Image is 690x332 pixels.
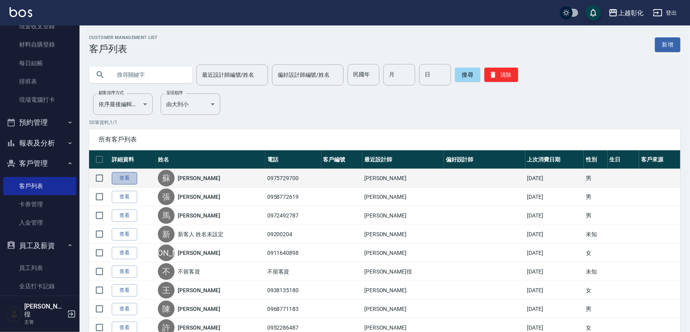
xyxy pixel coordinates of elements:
[161,93,220,115] div: 由大到小
[24,303,65,318] h5: [PERSON_NAME]徨
[93,93,153,115] div: 依序最後編輯時間
[265,169,321,188] td: 0975729700
[525,300,584,318] td: [DATE]
[158,245,175,261] div: [PERSON_NAME]
[484,68,518,82] button: 清除
[158,263,175,280] div: 不
[321,150,362,169] th: 客戶編號
[156,150,265,169] th: 姓名
[3,259,76,277] a: 員工列表
[112,247,137,259] a: 查看
[89,35,158,40] h2: Customer Management List
[3,195,76,214] a: 卡券管理
[362,206,444,225] td: [PERSON_NAME]
[584,206,608,225] td: 男
[178,230,224,238] a: 新客人 姓名未設定
[6,306,22,322] img: Person
[99,136,671,144] span: 所有客戶列表
[584,244,608,262] td: 女
[158,282,175,299] div: 王
[3,35,76,54] a: 材料自購登錄
[265,281,321,300] td: 0938135180
[10,7,32,17] img: Logo
[639,150,680,169] th: 客戶來源
[3,112,76,133] button: 預約管理
[265,188,321,206] td: 0958772619
[3,133,76,153] button: 報表及分析
[362,150,444,169] th: 最近設計師
[265,300,321,318] td: 0968771183
[3,177,76,195] a: 客戶列表
[158,170,175,186] div: 蘇
[158,207,175,224] div: 馬
[525,281,584,300] td: [DATE]
[3,153,76,174] button: 客戶管理
[584,188,608,206] td: 男
[584,169,608,188] td: 男
[166,90,183,96] label: 呈現順序
[158,188,175,205] div: 張
[584,150,608,169] th: 性別
[158,226,175,243] div: 新
[265,206,321,225] td: 0972492787
[178,249,220,257] a: [PERSON_NAME]
[178,268,200,276] a: 不留客資
[112,172,137,184] a: 查看
[110,150,156,169] th: 詳細資料
[178,174,220,182] a: [PERSON_NAME]
[112,284,137,297] a: 查看
[650,6,680,20] button: 登出
[178,286,220,294] a: [PERSON_NAME]
[525,206,584,225] td: [DATE]
[605,5,647,21] button: 上越彰化
[3,277,76,295] a: 全店打卡記錄
[584,281,608,300] td: 女
[362,262,444,281] td: [PERSON_NAME]徨
[525,225,584,244] td: [DATE]
[178,305,220,313] a: [PERSON_NAME]
[362,244,444,262] td: [PERSON_NAME]
[362,225,444,244] td: [PERSON_NAME]
[444,150,525,169] th: 偏好設計師
[584,300,608,318] td: 男
[525,150,584,169] th: 上次消費日期
[265,262,321,281] td: 不留客資
[525,262,584,281] td: [DATE]
[265,244,321,262] td: 0911640898
[608,150,639,169] th: 生日
[112,210,137,222] a: 查看
[178,193,220,201] a: [PERSON_NAME]
[455,68,480,82] button: 搜尋
[178,324,220,332] a: [PERSON_NAME]
[585,5,601,21] button: save
[89,119,680,126] p: 50 筆資料, 1 / 1
[618,8,643,18] div: 上越彰化
[112,266,137,278] a: 查看
[3,214,76,232] a: 入金管理
[3,54,76,72] a: 每日結帳
[362,169,444,188] td: [PERSON_NAME]
[3,235,76,256] button: 員工及薪資
[99,90,124,96] label: 顧客排序方式
[584,262,608,281] td: 未知
[112,303,137,315] a: 查看
[265,225,321,244] td: 09200204
[584,225,608,244] td: 未知
[3,91,76,109] a: 現場電腦打卡
[158,301,175,317] div: 陳
[525,169,584,188] td: [DATE]
[525,188,584,206] td: [DATE]
[362,300,444,318] td: [PERSON_NAME]
[24,318,65,326] p: 主管
[362,281,444,300] td: [PERSON_NAME]
[111,64,186,85] input: 搜尋關鍵字
[178,212,220,219] a: [PERSON_NAME]
[525,244,584,262] td: [DATE]
[112,191,137,203] a: 查看
[655,37,680,52] a: 新增
[112,228,137,241] a: 查看
[362,188,444,206] td: [PERSON_NAME]
[3,72,76,91] a: 排班表
[3,17,76,35] a: 現金收支登錄
[265,150,321,169] th: 電話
